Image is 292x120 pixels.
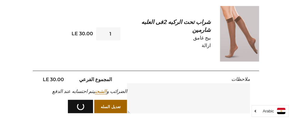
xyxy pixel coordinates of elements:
p: المجموع الفرعي [64,76,127,83]
a: الشحن [95,89,106,94]
img: شراب تحت الركبه 2فى العلبه شارمين - بيج غامق [220,6,259,62]
a: ازالة [202,43,211,48]
p: بيج غامق [123,34,211,42]
p: LE 30.00 [33,76,64,83]
a: Arabic [255,108,286,114]
a: شراب تحت الركبه 2فى العلبه شارمين [132,18,211,34]
button: تعديل السله [94,100,127,113]
i: Arabic [263,109,274,113]
label: ملاحظات [231,77,250,82]
span: LE 30.00 [72,31,93,36]
button: الدفع [68,100,93,113]
em: الضرائب و يتم احتسابه عند الدفع [52,89,127,94]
